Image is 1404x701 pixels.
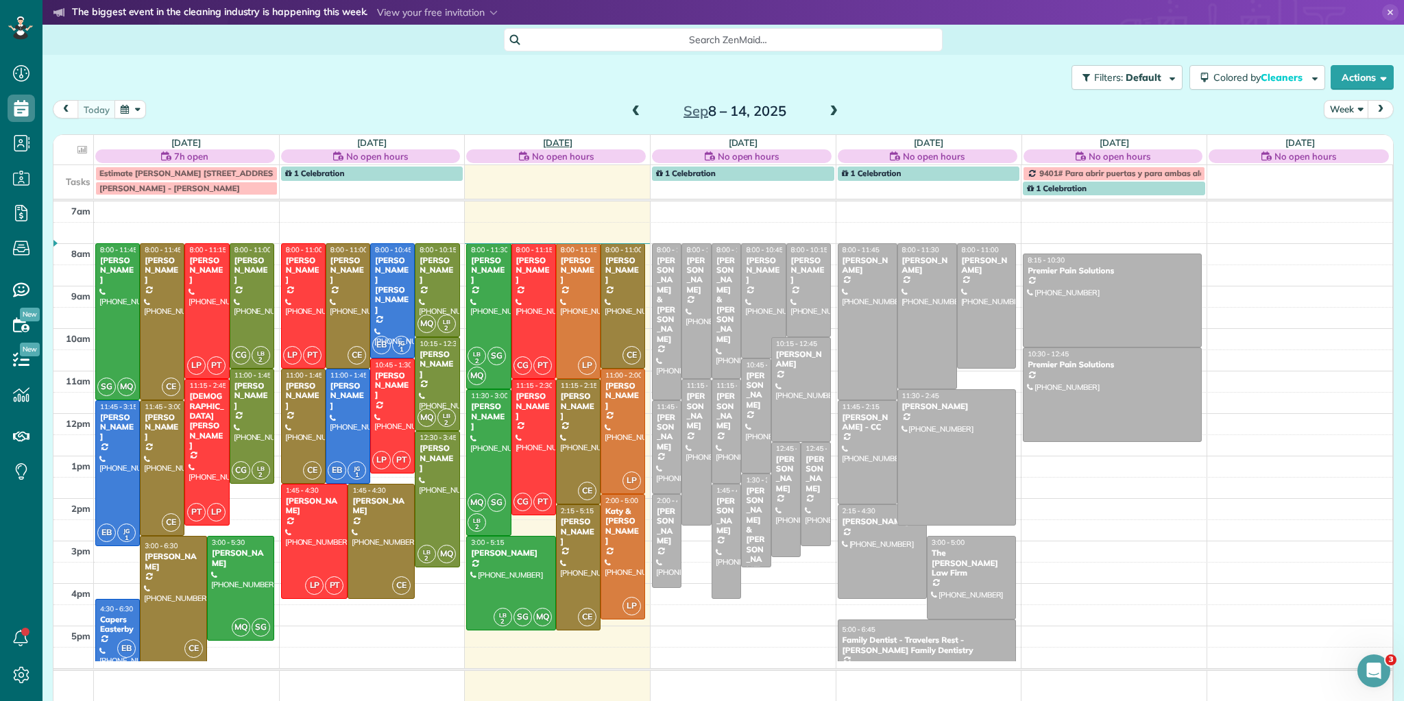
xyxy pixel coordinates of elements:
[257,349,265,357] span: LB
[805,454,827,494] div: [PERSON_NAME]
[184,639,203,658] span: CE
[303,461,322,480] span: CE
[232,461,250,480] span: CG
[468,521,485,534] small: 2
[843,245,880,254] span: 8:00 - 11:45
[283,346,302,365] span: LP
[683,102,708,119] span: Sep
[657,402,694,411] span: 11:45 - 2:00
[931,548,1012,578] div: The [PERSON_NAME] Law Firm
[533,493,552,511] span: PT
[234,371,271,380] span: 11:00 - 1:45
[212,538,245,547] span: 3:00 - 5:30
[533,356,552,375] span: PT
[443,412,450,419] span: LB
[71,291,90,302] span: 9am
[790,256,827,285] div: [PERSON_NAME]
[902,391,939,400] span: 11:30 - 2:45
[1385,654,1396,665] span: 3
[420,433,457,442] span: 12:30 - 3:45
[71,460,90,471] span: 1pm
[513,493,532,511] span: CG
[932,538,965,547] span: 3:00 - 5:00
[305,576,324,595] span: LP
[328,461,346,480] span: EB
[1089,149,1150,163] span: No open hours
[1039,168,1262,178] span: 9401# Para abrir puertas y para ambas alarmas oficinas y
[374,256,411,315] div: [PERSON_NAME] [PERSON_NAME]
[1189,65,1325,90] button: Colored byCleaners
[468,355,485,368] small: 2
[686,256,707,295] div: [PERSON_NAME]
[392,451,411,469] span: PT
[72,5,367,21] strong: The biggest event in the cleaning industry is happening this week.
[686,381,723,390] span: 11:15 - 2:45
[656,168,716,178] span: 1 Celebration
[578,356,596,375] span: LP
[352,486,385,495] span: 1:45 - 4:30
[257,465,265,472] span: LB
[776,444,813,453] span: 12:45 - 3:30
[437,545,456,563] span: MQ
[99,168,348,178] span: Estimate [PERSON_NAME] [STREET_ADDRESS][PERSON_NAME]
[99,615,136,635] div: Capers Easterby
[513,608,532,626] span: SG
[144,413,180,442] div: [PERSON_NAME]
[117,378,136,396] span: MQ
[20,343,40,356] span: New
[1027,183,1087,193] span: 1 Celebration
[516,381,553,390] span: 11:15 - 2:30
[686,391,707,431] div: [PERSON_NAME]
[162,378,180,396] span: CE
[189,245,226,254] span: 8:00 - 11:15
[494,615,511,628] small: 2
[330,381,366,410] div: [PERSON_NAME]
[346,149,408,163] span: No open hours
[578,608,596,626] span: CE
[187,503,206,521] span: PT
[656,413,678,452] div: [PERSON_NAME]
[649,103,821,119] h2: 8 – 14, 2025
[189,256,225,285] div: [PERSON_NAME]
[560,517,596,546] div: [PERSON_NAME]
[716,245,753,254] span: 8:00 - 11:15
[656,506,678,546] div: [PERSON_NAME]
[100,402,137,411] span: 11:45 - 3:15
[560,391,596,421] div: [PERSON_NAME]
[843,506,875,515] span: 2:15 - 4:30
[516,245,553,254] span: 8:00 - 11:15
[372,336,391,354] span: EB
[745,256,782,285] div: [PERSON_NAME]
[1368,100,1394,119] button: next
[914,137,943,148] a: [DATE]
[285,496,344,516] div: [PERSON_NAME]
[348,346,366,365] span: CE
[375,245,412,254] span: 8:00 - 10:45
[842,413,893,432] div: [PERSON_NAME] - CC
[393,343,410,356] small: 1
[71,545,90,556] span: 3pm
[622,597,641,615] span: LP
[560,256,596,285] div: [PERSON_NAME]
[605,506,641,546] div: Katy & [PERSON_NAME]
[842,635,1013,655] div: Family Dentist - Travelers Rest - [PERSON_NAME] Family Dentistry
[806,444,843,453] span: 12:45 - 3:15
[1027,360,1198,369] div: Premier Pain Solutions
[532,149,594,163] span: No open hours
[578,482,596,500] span: CE
[686,245,723,254] span: 8:00 - 11:15
[775,349,827,369] div: [PERSON_NAME]
[145,402,182,411] span: 11:45 - 3:00
[468,493,486,512] span: MQ
[1028,349,1069,358] span: 10:30 - 12:45
[374,371,411,400] div: [PERSON_NAME]
[842,256,893,275] div: [PERSON_NAME]
[471,391,508,400] span: 11:30 - 3:00
[189,391,225,450] div: [DEMOGRAPHIC_DATA][PERSON_NAME]
[417,315,436,333] span: MQ
[419,443,455,473] div: [PERSON_NAME]
[66,376,90,386] span: 11am
[561,245,598,254] span: 8:00 - 11:15
[776,339,817,348] span: 10:15 - 12:45
[962,245,999,254] span: 8:00 - 11:00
